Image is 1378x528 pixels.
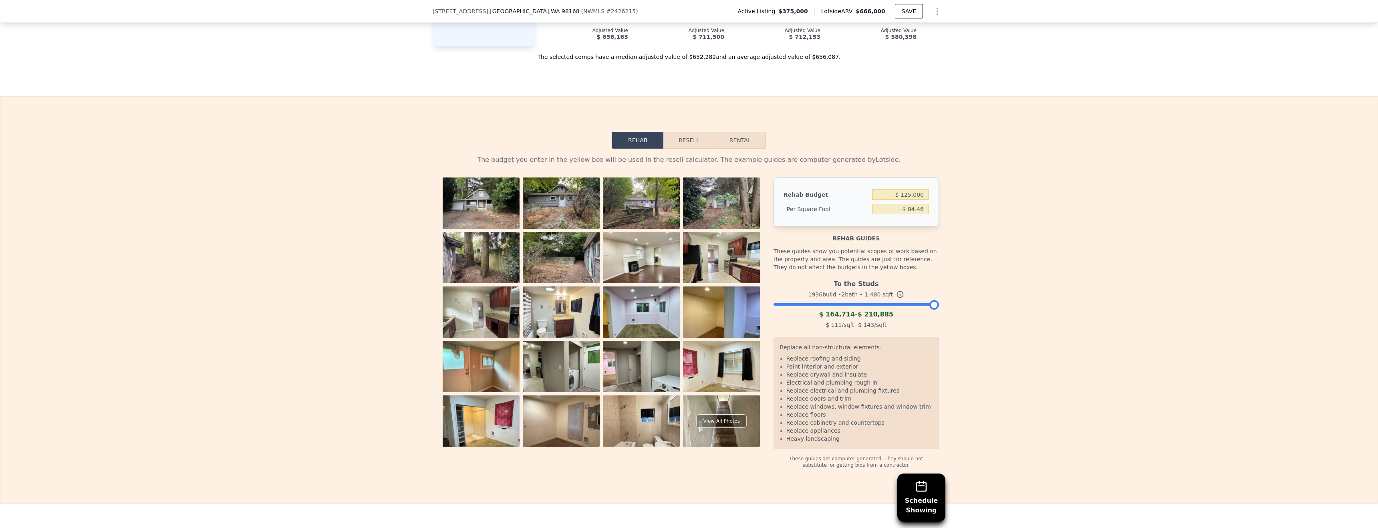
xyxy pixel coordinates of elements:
div: Adjusted Value [641,27,724,34]
div: Adjusted Value [929,27,1013,34]
button: SAVE [895,4,923,18]
li: Replace drywall and insulate [786,371,933,379]
div: These guides are computer generated. They should not substitute for getting bids from a contractor. [774,449,939,468]
li: Electrical and plumbing rough in [786,379,933,387]
span: $ 210,885 [858,310,894,318]
li: Replace cabinetry and countertops [786,419,933,427]
li: Heavy landscaping [786,435,933,443]
span: $666,000 [856,8,885,14]
span: $ 580,398 [885,34,917,40]
button: Resell [663,132,714,149]
img: Property Photo 15 [603,341,680,399]
img: Property Photo 3 [603,177,680,235]
img: Property Photo 8 [683,232,760,290]
img: Property Photo 18 [523,395,600,453]
span: # 2426215 [606,8,636,14]
span: 1,480 [864,291,880,298]
span: $ 656,163 [597,34,628,40]
button: Show Options [929,3,945,19]
button: Rental [715,132,766,149]
img: Property Photo 14 [523,341,600,399]
li: Paint interior and exterior [786,363,933,371]
img: Property Photo 20 [683,395,760,453]
img: Property Photo 9 [443,286,520,344]
button: ScheduleShowing [897,474,945,522]
div: /sqft - /sqft [774,319,939,331]
div: Rehab Budget [784,187,869,202]
div: Adjusted Value [545,27,628,34]
div: The selected comps have a median adjusted value of $652,282 and an average adjusted value of $656... [433,46,945,61]
img: Property Photo 4 [683,177,760,235]
img: Property Photo 12 [683,286,760,344]
span: Active Listing [737,7,778,15]
img: Property Photo 11 [603,286,680,344]
img: Property Photo 16 [683,341,760,399]
img: Property Photo 1 [443,177,520,235]
button: Rehab [612,132,663,149]
span: $ 143 [858,322,874,328]
span: $375,000 [778,7,808,15]
img: Property Photo 5 [443,232,520,290]
span: $ 711,500 [693,34,724,40]
div: Adjusted Value [833,27,917,34]
span: Lotside ARV [821,7,856,15]
img: Property Photo 6 [523,232,600,290]
span: $ 712,153 [789,34,820,40]
div: View All Photos [697,414,747,428]
img: Property Photo 13 [443,341,520,399]
li: Replace windows, window fixtures and window trim [786,403,933,411]
span: , WA 98168 [549,8,579,14]
div: To the Studs [774,276,939,289]
div: ( ) [581,7,638,15]
div: - [774,310,939,319]
li: Replace floors [786,411,933,419]
span: , [GEOGRAPHIC_DATA] [488,7,580,15]
img: Property Photo 10 [523,286,600,344]
div: 1936 build • 2 bath • sqft [774,289,939,300]
img: Property Photo 2 [523,177,600,235]
li: Replace appliances [786,427,933,435]
div: The budget you enter in the yellow box will be used in the resell calculator. The example guides ... [439,155,939,165]
span: NWMLS [583,8,604,14]
div: Adjusted Value [737,27,820,34]
img: Property Photo 19 [603,395,680,453]
span: $ 111 [826,322,842,328]
div: Rehab guides [774,226,939,242]
div: Replace all non-structural elements. [780,343,933,355]
img: Property Photo 7 [603,232,680,290]
div: These guides show you potential scopes of work based on the property and area. The guides are jus... [774,242,939,276]
span: $ 164,714 [819,310,855,318]
div: Per Square Foot [784,202,869,216]
span: [STREET_ADDRESS] [433,7,488,15]
li: Replace roofing and siding [786,355,933,363]
img: Property Photo 17 [443,395,520,453]
li: Replace electrical and plumbing fixtures [786,387,933,395]
li: Replace doors and trim [786,395,933,403]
